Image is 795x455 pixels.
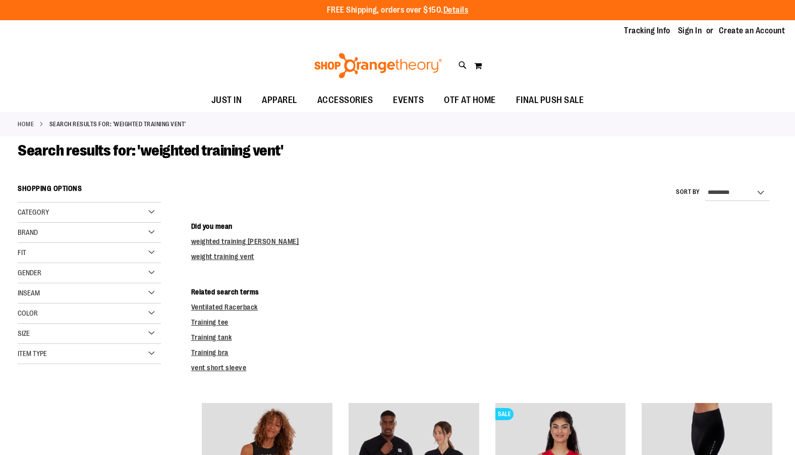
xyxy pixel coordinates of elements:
[18,228,38,236] span: Brand
[191,252,254,261] a: weight training vent
[18,324,161,344] div: Size
[18,329,30,337] span: Size
[201,89,252,112] a: JUST IN
[18,269,41,277] span: Gender
[18,142,283,159] span: Search results for: 'weighted training vent'
[18,309,38,317] span: Color
[191,333,232,341] a: Training tank
[18,203,161,223] div: Category
[383,89,434,112] a: EVENTS
[393,89,424,112] span: EVENTS
[18,208,49,216] span: Category
[495,408,514,420] span: SALE
[676,188,700,196] label: Sort By
[443,6,469,15] a: Details
[191,303,258,311] a: Ventilated Racerback
[191,318,229,326] a: Training tee
[18,248,26,257] span: Fit
[317,89,373,112] span: ACCESSORIES
[191,287,777,297] dt: Related search terms
[262,89,297,112] span: APPAREL
[18,344,161,364] div: Item Type
[506,89,594,112] a: FINAL PUSH SALE
[678,25,702,36] a: Sign In
[18,304,161,324] div: Color
[49,120,186,129] strong: Search results for: 'weighted training vent'
[434,89,506,112] a: OTF AT HOME
[18,283,161,304] div: Inseam
[719,25,785,36] a: Create an Account
[191,237,299,245] a: weighted training [PERSON_NAME]
[624,25,670,36] a: Tracking Info
[516,89,584,112] span: FINAL PUSH SALE
[18,289,40,297] span: Inseam
[18,223,161,243] div: Brand
[191,221,777,231] dt: Did you mean
[191,364,247,372] a: vent short sleeve
[252,89,307,112] a: APPAREL
[18,180,161,203] strong: Shopping Options
[191,348,229,357] a: Training bra
[18,349,47,358] span: Item Type
[444,89,496,112] span: OTF AT HOME
[307,89,383,112] a: ACCESSORIES
[18,120,34,129] a: Home
[211,89,242,112] span: JUST IN
[18,263,161,283] div: Gender
[327,5,469,16] p: FREE Shipping, orders over $150.
[313,53,443,78] img: Shop Orangetheory
[18,243,161,263] div: Fit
